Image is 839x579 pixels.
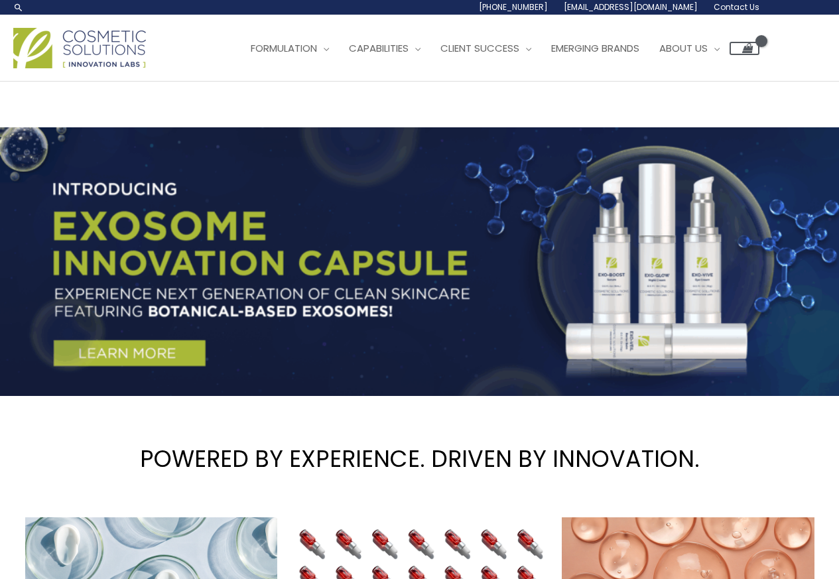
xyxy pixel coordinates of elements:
a: Client Success [430,29,541,68]
span: Formulation [251,41,317,55]
a: About Us [649,29,730,68]
nav: Site Navigation [231,29,759,68]
a: Emerging Brands [541,29,649,68]
a: View Shopping Cart, empty [730,42,759,55]
span: Capabilities [349,41,409,55]
span: Contact Us [714,1,759,13]
a: Formulation [241,29,339,68]
img: Cosmetic Solutions Logo [13,28,146,68]
span: About Us [659,41,708,55]
span: [EMAIL_ADDRESS][DOMAIN_NAME] [564,1,698,13]
span: Client Success [440,41,519,55]
a: Capabilities [339,29,430,68]
a: Search icon link [13,2,24,13]
span: Emerging Brands [551,41,639,55]
span: [PHONE_NUMBER] [479,1,548,13]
